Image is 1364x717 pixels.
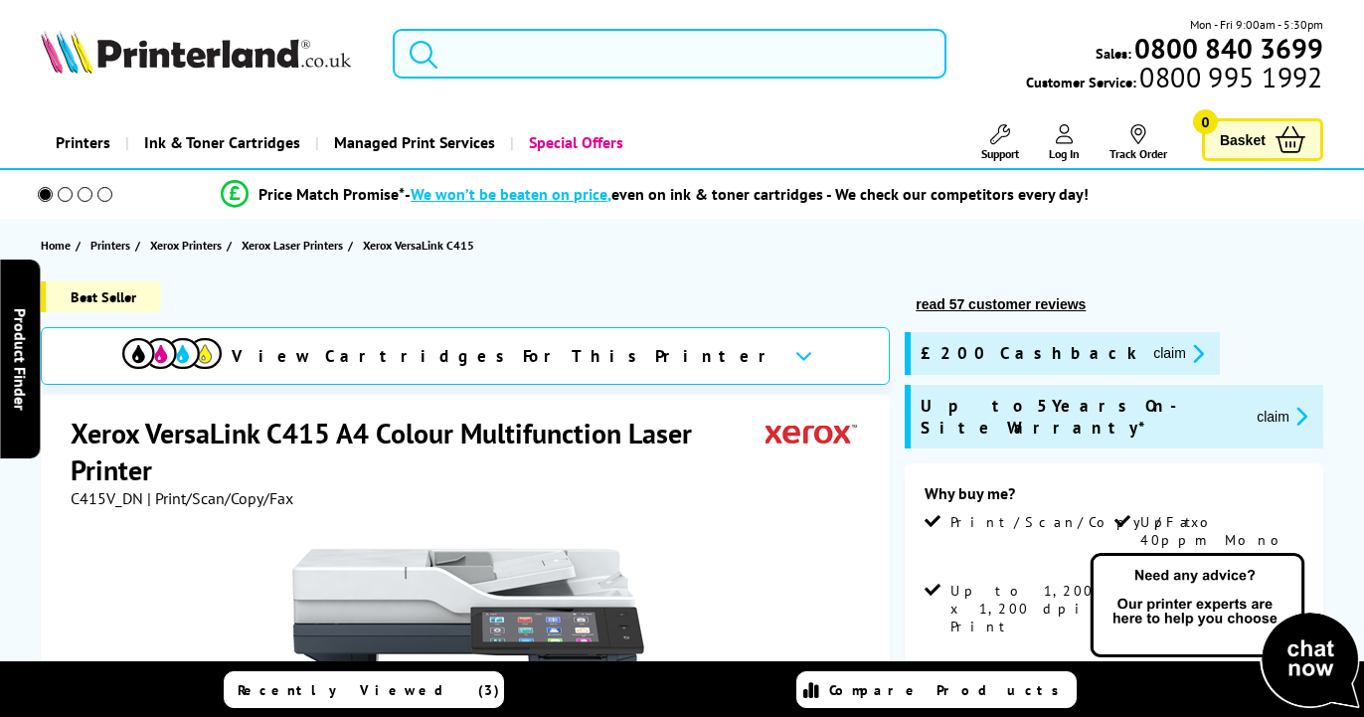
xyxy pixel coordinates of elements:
a: Special Offers [510,117,638,168]
a: Track Order [1109,124,1167,161]
li: modal_Promise [10,177,1300,212]
a: Xerox Printers [150,235,227,256]
a: Home [41,235,76,256]
button: promo-description [1147,342,1210,365]
span: Home [41,235,71,256]
span: Ink & Toner Cartridges [144,117,300,168]
button: promo-description [1251,405,1313,428]
img: Open Live Chat window [1086,550,1364,713]
a: Support [981,124,1019,161]
a: Printers [90,235,135,256]
span: Sales: [1096,44,1131,63]
span: We won’t be beaten on price, [411,184,611,204]
span: Recently Viewed (3) [238,681,500,699]
span: 0 [1193,109,1218,134]
b: 0800 840 3699 [1134,30,1323,67]
h1: Xerox VersaLink C415 A4 Colour Multifunction Laser Printer [71,415,766,488]
a: Managed Print Services [315,117,510,168]
a: Basket 0 [1202,118,1323,161]
button: read 57 customer reviews [910,295,1092,313]
span: Support [981,146,1019,161]
div: Why buy me? [925,483,1303,513]
span: Up to 40ppm Mono Print [1140,513,1300,567]
span: Compare Products [829,681,1070,699]
span: | Print/Scan/Copy/Fax [147,488,293,508]
span: Printers [90,235,130,256]
span: Xerox Laser Printers [242,235,343,256]
span: Mon - Fri 9:00am - 5:30pm [1190,15,1323,34]
a: Xerox VersaLink C415 [363,235,479,256]
a: Ink & Toner Cartridges [125,117,315,168]
span: Up to 5 Years On-Site Warranty* [921,395,1241,439]
span: Print/Scan/Copy/Fax [950,513,1206,531]
img: Xerox [766,415,857,451]
img: Printerland Logo [41,30,351,74]
span: Customer Service: [1026,68,1322,91]
span: Price Match Promise* [258,184,405,204]
a: 0800 840 3699 [1131,39,1323,58]
span: C415V_DN [71,488,143,508]
a: Printers [41,117,125,168]
span: Xerox VersaLink C415 [363,235,474,256]
span: Product Finder [10,307,30,410]
span: View Cartridges For This Printer [232,345,778,367]
img: View Cartridges [122,338,222,369]
a: Log In [1049,124,1080,161]
a: Compare Products [796,671,1077,708]
span: Up to 1,200 x 1,200 dpi Print [950,582,1110,635]
a: Xerox Laser Printers [242,235,348,256]
div: - even on ink & toner cartridges - We check our competitors every day! [405,184,1089,204]
span: Basket [1220,126,1266,153]
span: Xerox Printers [150,235,222,256]
span: 0800 995 1992 [1136,68,1322,87]
a: Recently Viewed (3) [224,671,504,708]
span: £200 Cashback [921,342,1137,365]
a: Printerland Logo [41,30,368,78]
span: Best Seller [41,281,161,312]
span: Log In [1049,146,1080,161]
